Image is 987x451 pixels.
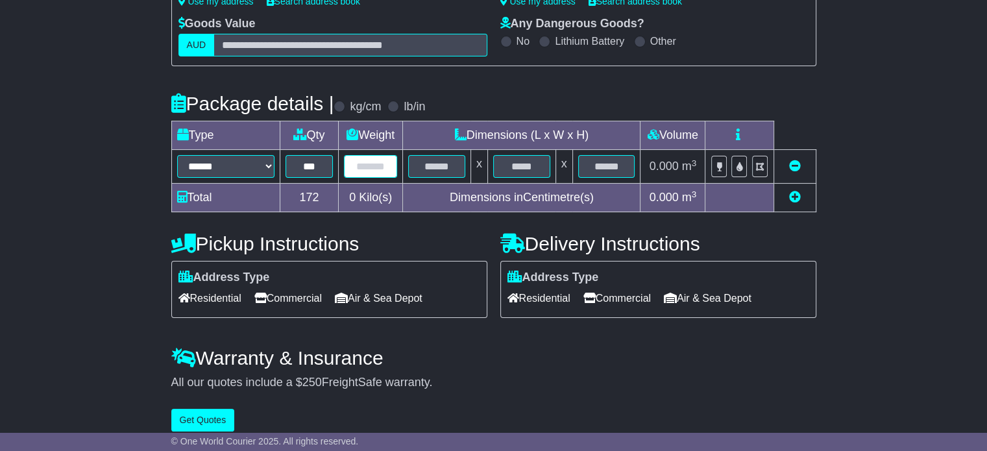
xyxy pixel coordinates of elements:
td: Kilo(s) [339,184,403,212]
div: All our quotes include a $ FreightSafe warranty. [171,376,816,390]
td: Dimensions (L x W x H) [403,121,640,150]
label: AUD [178,34,215,56]
span: Air & Sea Depot [664,288,751,308]
span: Air & Sea Depot [335,288,422,308]
label: Goods Value [178,17,256,31]
span: Commercial [583,288,651,308]
span: 0.000 [650,191,679,204]
h4: Pickup Instructions [171,233,487,254]
sup: 3 [692,158,697,168]
button: Get Quotes [171,409,235,432]
a: Remove this item [789,160,801,173]
span: © One World Courier 2025. All rights reserved. [171,436,359,446]
label: Any Dangerous Goods? [500,17,644,31]
label: Other [650,35,676,47]
label: Lithium Battery [555,35,624,47]
a: Add new item [789,191,801,204]
h4: Delivery Instructions [500,233,816,254]
span: 0 [349,191,356,204]
h4: Package details | [171,93,334,114]
td: 172 [280,184,339,212]
td: Volume [640,121,705,150]
label: Address Type [507,271,599,285]
td: Qty [280,121,339,150]
td: x [555,150,572,184]
td: x [470,150,487,184]
sup: 3 [692,189,697,199]
td: Dimensions in Centimetre(s) [403,184,640,212]
td: Weight [339,121,403,150]
span: Commercial [254,288,322,308]
label: kg/cm [350,100,381,114]
span: Residential [507,288,570,308]
h4: Warranty & Insurance [171,347,816,369]
span: 0.000 [650,160,679,173]
span: m [682,191,697,204]
td: Type [171,121,280,150]
label: lb/in [404,100,425,114]
span: Residential [178,288,241,308]
td: Total [171,184,280,212]
span: m [682,160,697,173]
label: Address Type [178,271,270,285]
label: No [517,35,530,47]
span: 250 [302,376,322,389]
